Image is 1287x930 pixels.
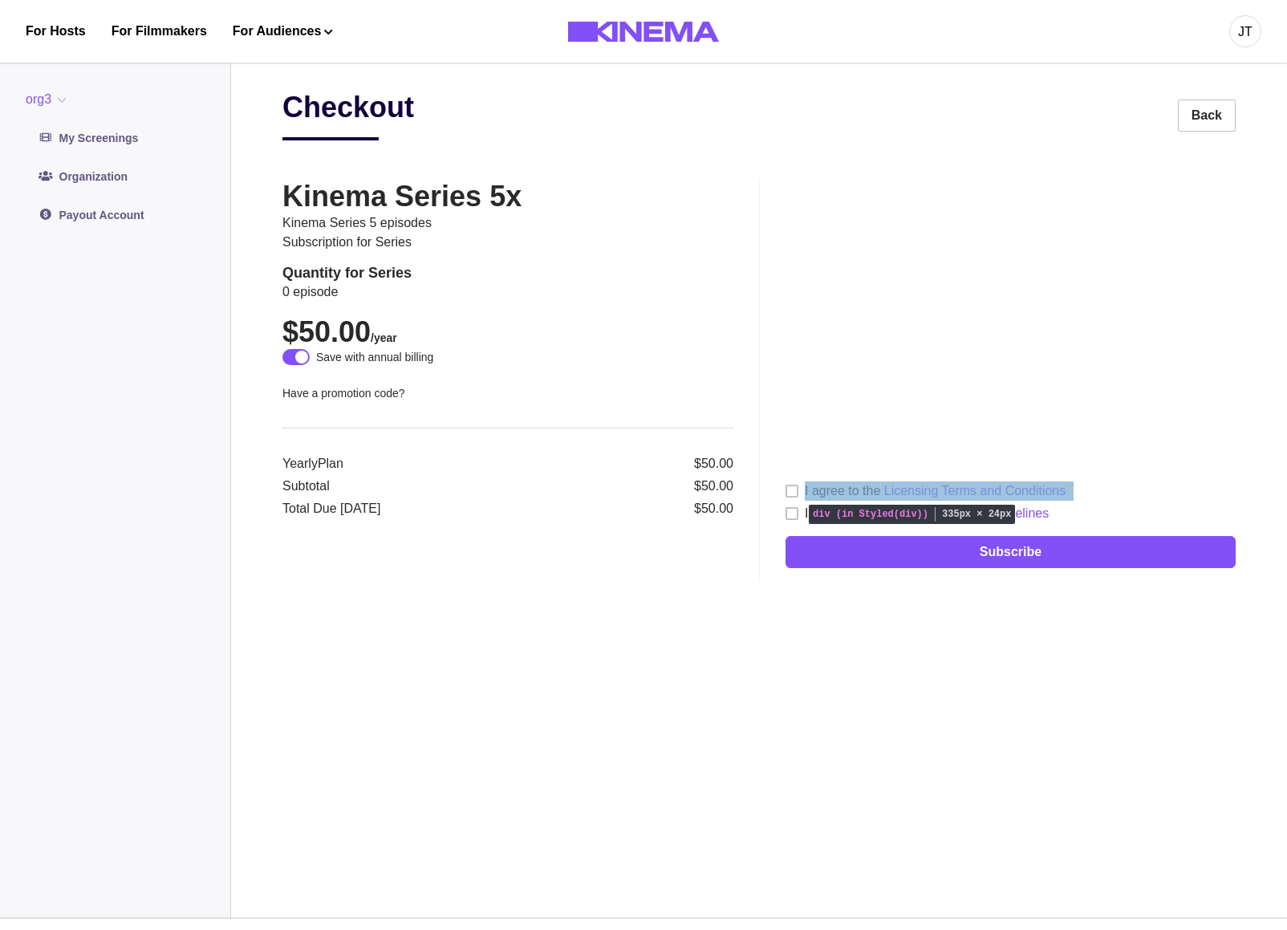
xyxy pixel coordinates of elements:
[282,233,733,252] p: Subscription for
[282,282,733,302] p: 0 episode
[112,22,207,41] a: For Filmmakers
[371,331,397,344] span: /year
[1178,99,1236,132] a: Back
[316,349,433,366] p: Save with annual billing
[282,213,733,233] p: Kinema Series 5 episodes
[510,499,733,518] p: $50.00
[282,499,506,518] p: Total Due [DATE]
[26,199,205,231] a: Payout Account
[376,235,412,249] span: series
[282,265,733,282] h2: Quantity for Series
[510,477,733,496] p: $50.00
[282,477,506,496] p: Subtotal
[786,536,1236,568] button: Subscribe
[282,90,414,140] h2: Checkout
[282,385,733,402] p: Have a promotion code?
[233,22,333,41] button: For Audiences
[26,22,86,41] a: For Hosts
[26,90,73,109] button: org3
[805,504,1049,523] div: I agree to the
[510,454,733,473] p: $50.00
[805,481,1066,501] div: I agree to the
[782,176,1239,471] iframe: Secure payment input frame
[282,454,506,473] p: Yearly Plan
[26,160,205,193] a: Organization
[884,484,1066,497] a: Licensing Terms and Conditions
[282,315,733,349] h2: $50.00
[282,179,733,213] h2: Kinema Series 5x
[26,122,205,154] a: My Screenings
[884,506,1049,520] a: User and Content Guidelines
[1238,22,1252,42] div: JT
